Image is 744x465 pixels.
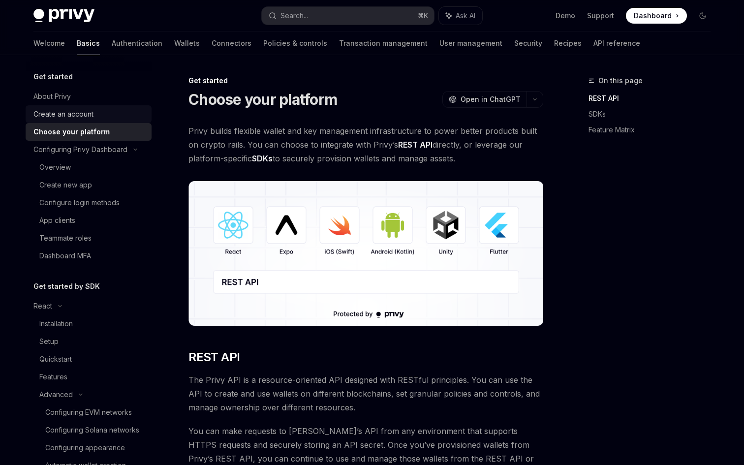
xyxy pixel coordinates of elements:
[39,318,73,330] div: Installation
[112,31,162,55] a: Authentication
[188,373,543,414] span: The Privy API is a resource-oriented API designed with RESTful principles. You can use the API to...
[33,126,110,138] div: Choose your platform
[695,8,711,24] button: Toggle dark mode
[26,247,152,265] a: Dashboard MFA
[39,215,75,226] div: App clients
[26,123,152,141] a: Choose your platform
[589,122,718,138] a: Feature Matrix
[626,8,687,24] a: Dashboard
[418,12,428,20] span: ⌘ K
[39,250,91,262] div: Dashboard MFA
[461,94,521,104] span: Open in ChatGPT
[33,300,52,312] div: React
[39,336,59,347] div: Setup
[439,7,482,25] button: Ask AI
[398,140,433,150] strong: REST API
[188,76,543,86] div: Get started
[26,88,152,105] a: About Privy
[589,91,718,106] a: REST API
[33,91,71,102] div: About Privy
[26,315,152,333] a: Installation
[593,31,640,55] a: API reference
[188,181,543,326] img: images/Platform2.png
[252,154,273,163] strong: SDKs
[439,31,502,55] a: User management
[33,108,93,120] div: Create an account
[39,161,71,173] div: Overview
[587,11,614,21] a: Support
[39,232,92,244] div: Teammate roles
[589,106,718,122] a: SDKs
[26,403,152,421] a: Configuring EVM networks
[514,31,542,55] a: Security
[33,31,65,55] a: Welcome
[26,105,152,123] a: Create an account
[26,158,152,176] a: Overview
[33,144,127,155] div: Configuring Privy Dashboard
[26,194,152,212] a: Configure login methods
[634,11,672,21] span: Dashboard
[26,350,152,368] a: Quickstart
[39,197,120,209] div: Configure login methods
[45,424,139,436] div: Configuring Solana networks
[39,353,72,365] div: Quickstart
[45,406,132,418] div: Configuring EVM networks
[33,71,73,83] h5: Get started
[556,11,575,21] a: Demo
[188,124,543,165] span: Privy builds flexible wallet and key management infrastructure to power better products built on ...
[77,31,100,55] a: Basics
[188,349,240,365] span: REST API
[33,9,94,23] img: dark logo
[174,31,200,55] a: Wallets
[212,31,251,55] a: Connectors
[442,91,527,108] button: Open in ChatGPT
[39,371,67,383] div: Features
[45,442,125,454] div: Configuring appearance
[26,229,152,247] a: Teammate roles
[280,10,308,22] div: Search...
[188,91,337,108] h1: Choose your platform
[26,421,152,439] a: Configuring Solana networks
[39,179,92,191] div: Create new app
[33,280,100,292] h5: Get started by SDK
[554,31,582,55] a: Recipes
[263,31,327,55] a: Policies & controls
[39,389,73,401] div: Advanced
[26,439,152,457] a: Configuring appearance
[26,212,152,229] a: App clients
[262,7,434,25] button: Search...⌘K
[26,176,152,194] a: Create new app
[339,31,428,55] a: Transaction management
[26,333,152,350] a: Setup
[456,11,475,21] span: Ask AI
[598,75,643,87] span: On this page
[26,368,152,386] a: Features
